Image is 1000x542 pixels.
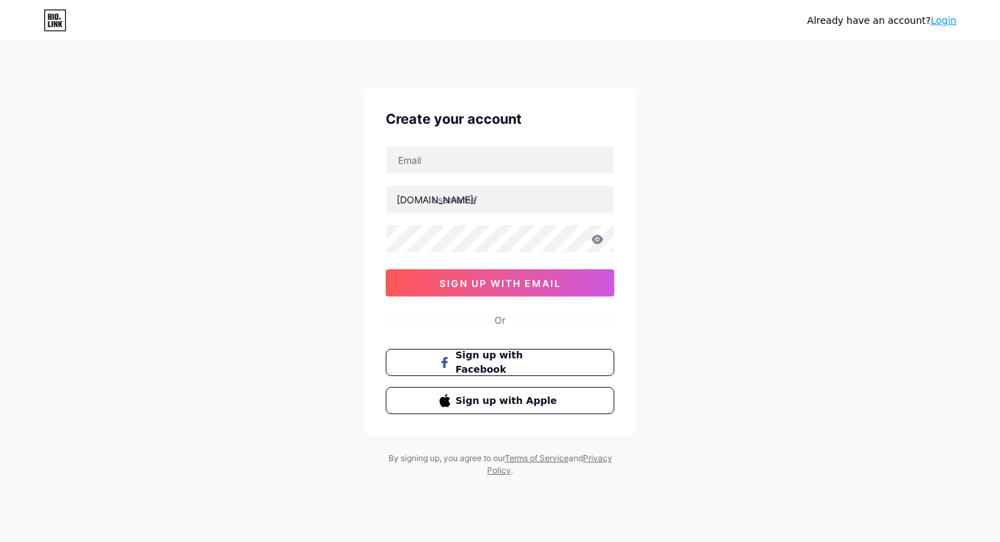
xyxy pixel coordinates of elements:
span: Sign up with Apple [456,394,561,408]
button: Sign up with Apple [386,387,614,414]
input: Email [386,146,614,173]
div: Or [495,313,505,327]
div: Create your account [386,109,614,129]
a: Terms of Service [505,453,569,463]
div: [DOMAIN_NAME]/ [397,192,477,207]
input: username [386,186,614,213]
a: Login [931,15,956,26]
span: sign up with email [439,277,561,289]
div: Already have an account? [807,14,956,28]
div: By signing up, you agree to our and . [384,452,616,477]
button: Sign up with Facebook [386,349,614,376]
span: Sign up with Facebook [456,348,561,377]
button: sign up with email [386,269,614,297]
